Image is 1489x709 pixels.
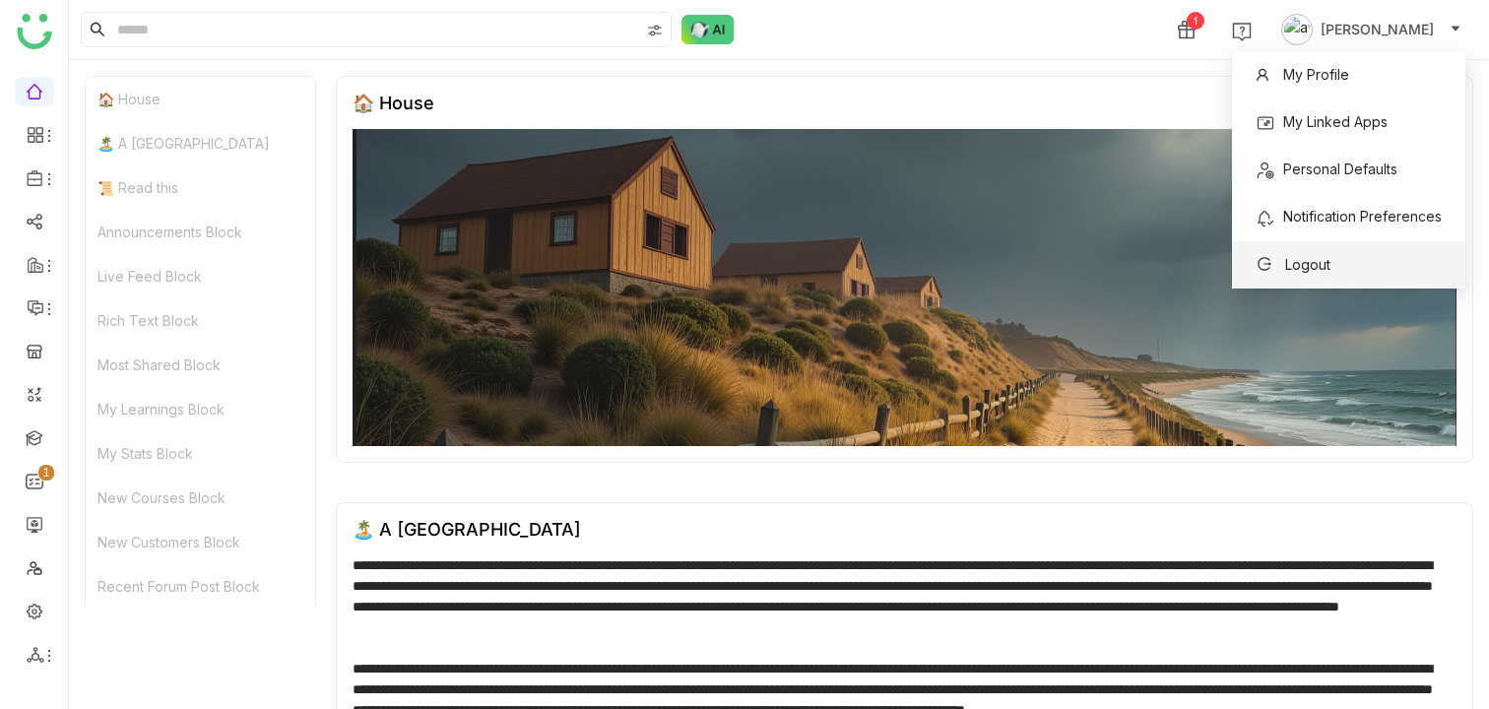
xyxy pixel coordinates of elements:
[1256,161,1275,180] img: personal_defaults.svg
[1281,14,1313,45] img: avatar
[86,210,315,254] div: Announcements Block
[681,15,735,44] img: ask-buddy-normal.svg
[42,463,50,483] p: 1
[1283,113,1388,130] span: My Linked Apps
[1321,19,1434,40] span: [PERSON_NAME]
[86,387,315,431] div: My Learnings Block
[86,77,315,121] div: 🏠 House
[353,93,434,113] div: 🏠 House
[1187,12,1204,30] div: 1
[1283,208,1442,225] span: Notification Preferences
[353,519,581,540] div: 🏝️ A [GEOGRAPHIC_DATA]
[1256,113,1275,133] img: my_linked_apps.svg
[86,343,315,387] div: Most Shared Block
[86,476,315,520] div: New Courses Block
[86,121,315,165] div: 🏝️ A [GEOGRAPHIC_DATA]
[86,431,315,476] div: My Stats Block
[1283,161,1397,177] span: Personal Defaults
[1283,66,1349,83] span: My Profile
[86,298,315,343] div: Rich Text Block
[38,465,54,481] nz-badge-sup: 1
[86,165,315,210] div: 📜 Read this
[647,23,663,38] img: search-type.svg
[17,14,52,49] img: logo
[86,520,315,564] div: New Customers Block
[86,564,315,609] div: Recent Forum Post Block
[1232,22,1252,41] img: help.svg
[1277,14,1465,45] button: [PERSON_NAME]
[86,254,315,298] div: Live Feed Block
[353,129,1457,446] img: 68553b2292361c547d91f02a
[1285,256,1330,273] span: Logout
[1256,209,1275,228] img: notification_preferences.svg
